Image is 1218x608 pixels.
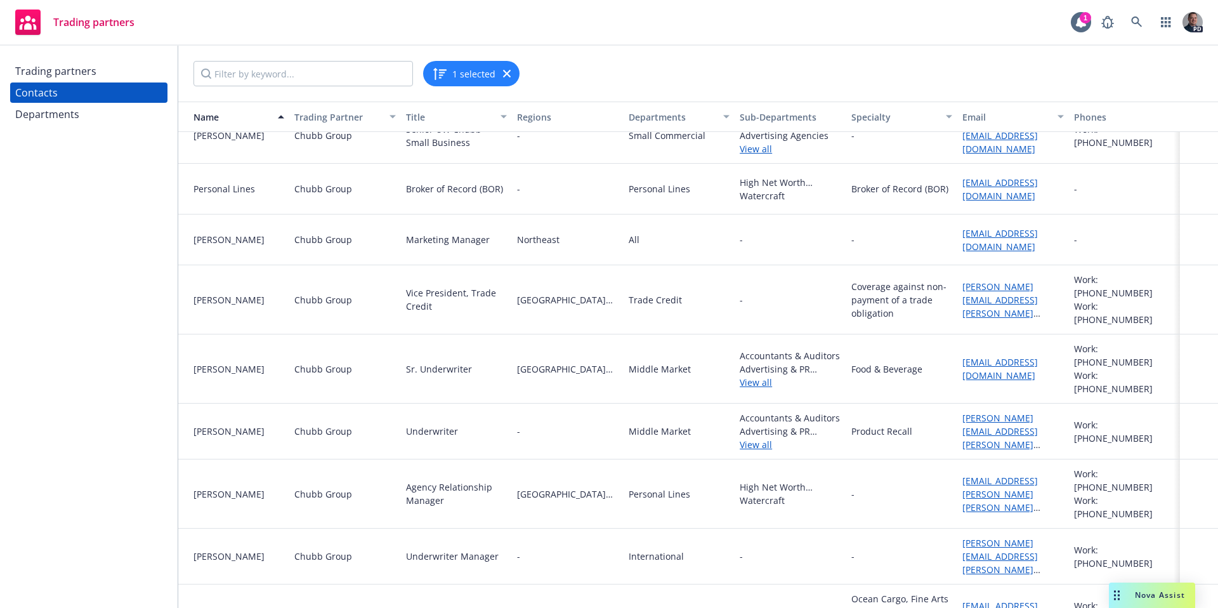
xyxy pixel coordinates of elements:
a: Trading partners [10,61,167,81]
span: Northeast [517,233,618,246]
span: - [740,550,743,563]
div: Senior UW Chubb Small Business [406,122,507,149]
a: [EMAIL_ADDRESS][DOMAIN_NAME] [962,356,1038,381]
span: - [517,182,618,195]
span: Watercraft [740,189,841,202]
div: Phones [1074,110,1175,124]
a: Trading partners [10,4,140,40]
input: Filter by keyword... [193,61,413,86]
div: Regions [517,110,618,124]
a: [EMAIL_ADDRESS][DOMAIN_NAME] [962,176,1038,202]
span: - [517,129,618,142]
span: Advertising & PR Agencies [740,425,841,438]
div: Trading Partner [294,110,381,124]
div: Sr. Underwriter [406,362,472,376]
span: Watercraft [740,494,841,507]
div: Departments [15,104,79,124]
div: [PERSON_NAME] [193,425,284,438]
span: - [517,425,618,438]
div: Middle Market [629,425,691,438]
div: [PERSON_NAME] [193,293,284,307]
span: [GEOGRAPHIC_DATA][US_STATE] [517,487,618,501]
div: Email [962,110,1049,124]
div: Sub-Departments [740,110,841,124]
button: Phones [1069,102,1180,132]
div: Work: [PHONE_NUMBER] [1074,418,1175,445]
div: - [1074,182,1077,195]
div: Chubb Group [294,362,352,376]
div: Chubb Group [294,550,352,563]
div: Personal Lines [629,182,690,195]
span: Accountants & Auditors [740,411,841,425]
div: Work: [PHONE_NUMBER] [1074,342,1175,369]
span: Advertising Agencies [740,129,841,142]
div: Work: [PHONE_NUMBER] [1074,494,1175,520]
a: View all [740,438,841,451]
div: [PERSON_NAME] [193,550,284,563]
div: International [629,550,684,563]
div: Personal Lines [629,487,690,501]
div: Work: [PHONE_NUMBER] [1074,300,1175,326]
div: Broker of Record (BOR) [406,182,503,195]
div: Agency Relationship Manager [406,480,507,507]
div: Coverage against non-payment of a trade obligation [851,280,952,320]
div: [PERSON_NAME] [193,233,284,246]
button: Name [178,102,289,132]
a: [PERSON_NAME][EMAIL_ADDRESS][DOMAIN_NAME] [962,116,1038,155]
div: Contacts [15,83,58,103]
a: Departments [10,104,167,124]
button: Specialty [846,102,957,132]
a: Search [1124,10,1149,35]
span: [GEOGRAPHIC_DATA][US_STATE] [517,362,618,376]
div: Name [183,110,270,124]
div: Chubb Group [294,425,352,438]
a: [PERSON_NAME][EMAIL_ADDRESS][PERSON_NAME][DOMAIN_NAME] [962,412,1038,464]
div: Chubb Group [294,487,352,501]
div: - [851,233,855,246]
span: High Net Worth Personal Lines [740,176,841,189]
div: Chubb Group [294,182,352,195]
a: View all [740,376,841,389]
button: Regions [512,102,623,132]
div: - [851,487,855,501]
a: [PERSON_NAME][EMAIL_ADDRESS][PERSON_NAME][PERSON_NAME][DOMAIN_NAME] [962,537,1038,602]
div: Title [406,110,493,124]
button: Title [401,102,512,132]
div: Drag to move [1109,583,1125,608]
a: View all [740,142,841,155]
div: 1 [1080,12,1091,23]
span: Trading partners [53,17,134,27]
div: Work: [PHONE_NUMBER] [1074,273,1175,300]
div: Work: [PHONE_NUMBER] [1074,467,1175,494]
div: Work: [PHONE_NUMBER] [1074,122,1175,149]
span: [GEOGRAPHIC_DATA][US_STATE] [517,293,618,307]
span: - [740,293,743,307]
div: - [851,550,855,563]
div: Vice President, Trade Credit [406,286,507,313]
button: Nova Assist [1109,583,1195,608]
button: 1 selected [432,66,495,81]
a: [EMAIL_ADDRESS][DOMAIN_NAME] [962,227,1038,253]
div: Work: [PHONE_NUMBER] [1074,543,1175,570]
div: Trade Credit [629,293,682,307]
div: Specialty [851,110,938,124]
div: [PERSON_NAME] [193,487,284,501]
a: [PERSON_NAME][EMAIL_ADDRESS][PERSON_NAME][PERSON_NAME][DOMAIN_NAME] [962,281,1038,346]
div: Product Recall [851,425,912,438]
a: [EMAIL_ADDRESS][PERSON_NAME][PERSON_NAME][DOMAIN_NAME] [962,475,1038,527]
div: Broker of Record (BOR) [851,182,948,195]
div: Food & Beverage [851,362,922,376]
div: Departments [629,110,716,124]
div: Chubb Group [294,293,352,307]
div: Middle Market [629,362,691,376]
button: Email [957,102,1068,132]
div: All [629,233,639,246]
div: [PERSON_NAME] [193,129,284,142]
span: Advertising & PR Agencies [740,362,841,376]
button: Departments [624,102,735,132]
div: Marketing Manager [406,233,490,246]
button: Trading Partner [289,102,400,132]
span: Nova Assist [1135,590,1185,600]
div: Personal Lines [193,182,284,195]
